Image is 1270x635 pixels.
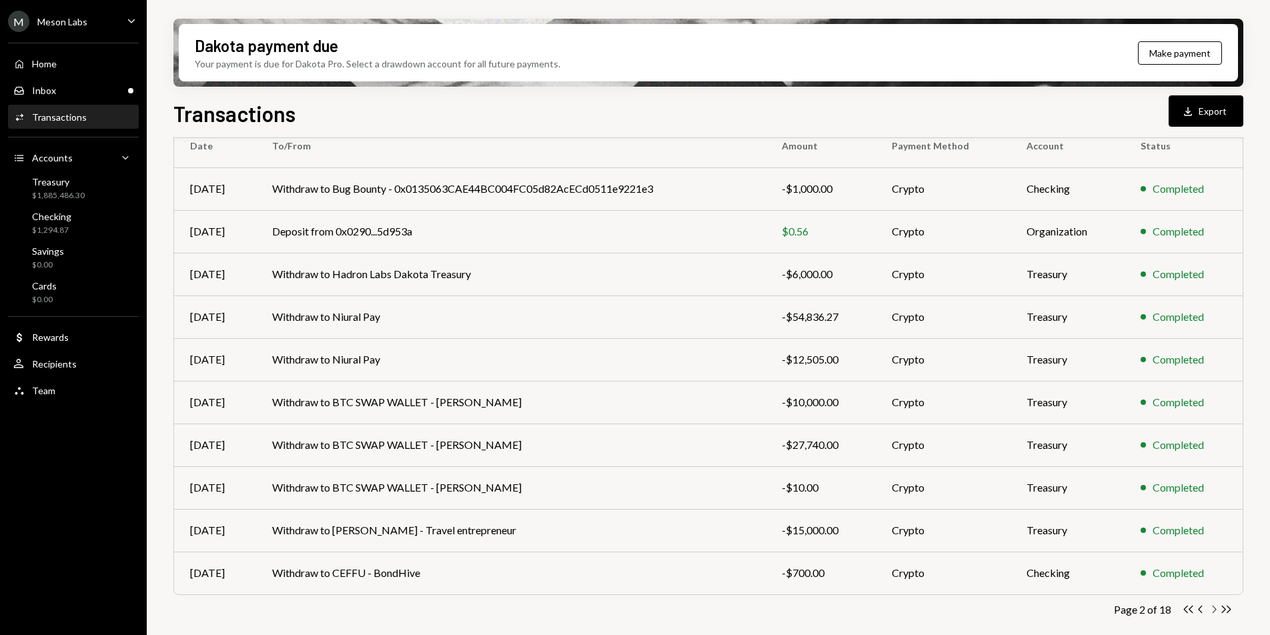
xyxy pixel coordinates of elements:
td: Treasury [1011,381,1125,424]
th: To/From [256,125,766,167]
td: Treasury [1011,253,1125,295]
div: -$6,000.00 [782,266,859,282]
button: Make payment [1138,41,1222,65]
div: Rewards [32,332,69,343]
td: Treasury [1011,424,1125,466]
div: Recipients [32,358,77,370]
td: Treasury [1011,338,1125,381]
td: Crypto [876,381,1011,424]
a: Treasury$1,885,486.30 [8,172,139,204]
div: Inbox [32,85,56,96]
div: Completed [1153,565,1204,581]
div: Checking [32,211,71,222]
td: Withdraw to Niural Pay [256,295,766,338]
div: [DATE] [190,223,240,239]
div: [DATE] [190,309,240,325]
div: Completed [1153,437,1204,453]
div: -$15,000.00 [782,522,859,538]
div: -$54,836.27 [782,309,859,325]
div: [DATE] [190,394,240,410]
div: -$27,740.00 [782,437,859,453]
a: Inbox [8,78,139,102]
a: Team [8,378,139,402]
td: Crypto [876,424,1011,466]
a: Checking$1,294.87 [8,207,139,239]
div: Cards [32,280,57,291]
div: [DATE] [190,352,240,368]
a: Cards$0.00 [8,276,139,308]
td: Organization [1011,210,1125,253]
td: Withdraw to CEFFU - BondHive [256,552,766,594]
td: Withdraw to Bug Bounty - 0x0135063CAE44BC004FC05d82AcECd0511e9221e3 [256,167,766,210]
div: $0.00 [32,259,64,271]
td: Crypto [876,253,1011,295]
td: Crypto [876,295,1011,338]
div: Accounts [32,152,73,163]
td: Withdraw to Hadron Labs Dakota Treasury [256,253,766,295]
td: Withdraw to BTC SWAP WALLET - [PERSON_NAME] [256,381,766,424]
div: Meson Labs [37,16,87,27]
div: Completed [1153,181,1204,197]
td: Treasury [1011,509,1125,552]
td: Withdraw to [PERSON_NAME] - Travel entrepreneur [256,509,766,552]
td: Treasury [1011,466,1125,509]
td: Crypto [876,466,1011,509]
div: Completed [1153,480,1204,496]
div: -$12,505.00 [782,352,859,368]
div: M [8,11,29,32]
div: Page 2 of 18 [1114,603,1171,616]
button: Export [1169,95,1243,127]
td: Withdraw to BTC SWAP WALLET - [PERSON_NAME] [256,424,766,466]
th: Payment Method [876,125,1011,167]
td: Checking [1011,552,1125,594]
th: Amount [766,125,875,167]
td: Deposit from 0x0290...5d953a [256,210,766,253]
div: Completed [1153,309,1204,325]
td: Crypto [876,509,1011,552]
td: Crypto [876,210,1011,253]
div: Your payment is due for Dakota Pro. Select a drawdown account for all future payments. [195,57,560,71]
a: Transactions [8,105,139,129]
div: [DATE] [190,480,240,496]
div: $0.56 [782,223,859,239]
div: Dakota payment due [195,35,338,57]
div: $0.00 [32,294,57,305]
a: Home [8,51,139,75]
div: [DATE] [190,266,240,282]
div: $1,294.87 [32,225,71,236]
th: Account [1011,125,1125,167]
th: Date [174,125,256,167]
td: Crypto [876,552,1011,594]
div: Completed [1153,266,1204,282]
td: Withdraw to Niural Pay [256,338,766,381]
a: Savings$0.00 [8,241,139,273]
a: Rewards [8,325,139,349]
div: Savings [32,245,64,257]
div: [DATE] [190,522,240,538]
div: Completed [1153,223,1204,239]
div: Transactions [32,111,87,123]
a: Recipients [8,352,139,376]
div: [DATE] [190,565,240,581]
h1: Transactions [173,100,295,127]
div: -$10,000.00 [782,394,859,410]
div: -$10.00 [782,480,859,496]
div: Home [32,58,57,69]
td: Checking [1011,167,1125,210]
td: Withdraw to BTC SWAP WALLET - [PERSON_NAME] [256,466,766,509]
td: Crypto [876,167,1011,210]
a: Accounts [8,145,139,169]
td: Crypto [876,338,1011,381]
div: [DATE] [190,181,240,197]
div: Team [32,385,55,396]
div: $1,885,486.30 [32,190,85,201]
div: [DATE] [190,437,240,453]
div: Treasury [32,176,85,187]
div: -$1,000.00 [782,181,859,197]
td: Treasury [1011,295,1125,338]
div: Completed [1153,352,1204,368]
th: Status [1125,125,1243,167]
div: -$700.00 [782,565,859,581]
div: Completed [1153,394,1204,410]
div: Completed [1153,522,1204,538]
